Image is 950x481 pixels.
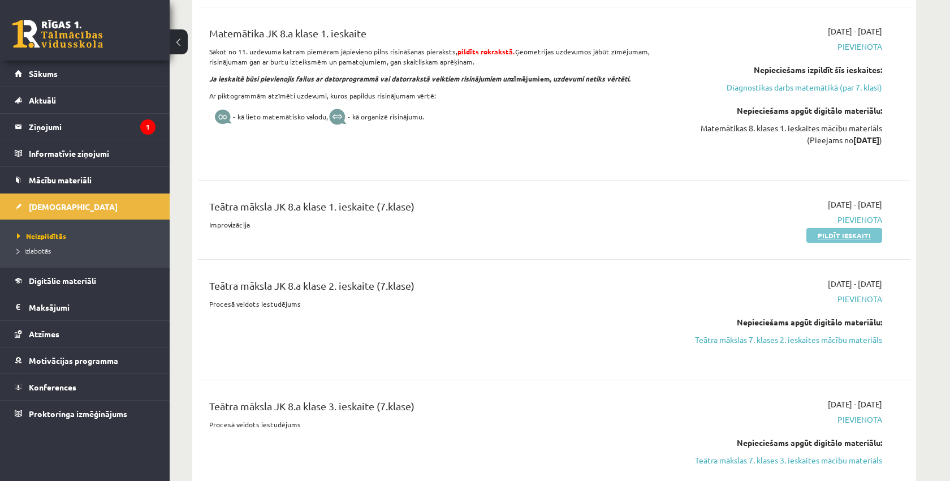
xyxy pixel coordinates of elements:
div: Teātra māksla JK 8.a klase 2. ieskaite (7.klase) [209,278,652,299]
p: Sākot no 11. uzdevuma katram piemēram jāpievieno pilns risināšanas pieraksts, Ģeometrijas uzdevum... [209,46,652,67]
div: Nepieciešams apgūt digitālo materiālu: [669,316,882,328]
a: Teātra mākslas 7. klases 2. ieskaites mācību materiāls [669,334,882,346]
span: Pievienota [669,293,882,305]
a: Teātra mākslas 7. klases 3. ieskaites mācību materiāls [669,454,882,466]
a: Konferences [15,374,156,400]
div: Nepieciešams izpildīt šīs ieskaites: [669,64,882,76]
span: Proktoringa izmēģinājums [29,409,127,419]
span: Atzīmes [29,329,59,339]
legend: Informatīvie ziņojumi [29,140,156,166]
i: , uzdevumi netiks vērtēti. [550,74,631,83]
span: [DATE] - [DATE] [828,199,882,211]
a: Izlabotās [17,246,158,256]
legend: Ziņojumi [29,114,156,140]
span: Izlabotās [17,246,51,255]
a: Sākums [15,61,156,87]
div: Nepieciešams apgūt digitālo materiālu: [669,437,882,449]
legend: Maksājumi [29,294,156,320]
a: Rīgas 1. Tālmācības vidusskola [12,20,103,48]
a: [DEMOGRAPHIC_DATA] [15,194,156,220]
strong: [DATE] [853,135,879,145]
a: Diagnostikas darbs matemātikā (par 7. klasi) [669,81,882,93]
p: Improvizācija [209,220,652,230]
a: Ziņojumi1 [15,114,156,140]
i: Ja ieskaitē būsi pievienojis failus ar datorprogrammā vai datorrakstā veiktiem risinājumiem un [209,74,511,83]
a: Informatīvie ziņojumi [15,140,156,166]
span: Digitālie materiāli [29,276,96,286]
span: Pievienota [669,414,882,426]
span: Aktuāli [29,95,56,105]
a: Pildīt ieskaiti [806,228,882,243]
span: [DEMOGRAPHIC_DATA] [29,201,118,212]
a: Digitālie materiāli [15,268,156,294]
a: Aktuāli [15,87,156,113]
p: Ar piktogrammām atzīmēti uzdevumi, kuros papildus risinājumam vērtē: [209,91,652,101]
span: Sākums [29,68,58,79]
span: Mācību materiāli [29,175,92,185]
a: Proktoringa izmēģinājums [15,401,156,427]
b: zīmējumiem [511,74,631,83]
p: - kā lieto matemātisko valodu, - kā organizē risinājumu. [209,108,652,127]
span: [DATE] - [DATE] [828,398,882,410]
p: Procesā veidots iestudējums [209,419,652,430]
div: Teātra māksla JK 8.a klase 3. ieskaite (7.klase) [209,398,652,419]
img: A1x9P9OIUn3nQAAAABJRU5ErkJggg== [213,108,233,127]
span: Neizpildītās [17,231,66,240]
span: Konferences [29,382,76,392]
strong: pildīts rokrakstā. [457,47,515,56]
span: Motivācijas programma [29,355,118,366]
a: Neizpildītās [17,231,158,241]
span: [DATE] - [DATE] [828,278,882,290]
span: [DATE] - [DATE] [828,25,882,37]
a: Motivācijas programma [15,347,156,373]
div: Matemātikas 8. klases 1. ieskaites mācību materiāls (Pieejams no ) [669,122,882,146]
span: Pievienota [669,41,882,53]
span: Pievienota [669,214,882,226]
div: Matemātika JK 8.a klase 1. ieskaite [209,25,652,46]
i: 1 [140,119,156,135]
a: Maksājumi [15,294,156,320]
a: Mācību materiāli [15,167,156,193]
p: Procesā veidots iestudējums [209,299,652,309]
div: Teātra māksla JK 8.a klase 1. ieskaite (7.klase) [209,199,652,220]
img: nlxdclX5TJEpSUOp6sKb4sy0LYPK9xgpm2rkqevz+KDjWcWUyrI+Z9y9v0FcvZ6Wm++UNcAAAAASUVORK5CYII= [328,109,348,127]
a: Atzīmes [15,321,156,347]
div: Nepieciešams apgūt digitālo materiālu: [669,105,882,117]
